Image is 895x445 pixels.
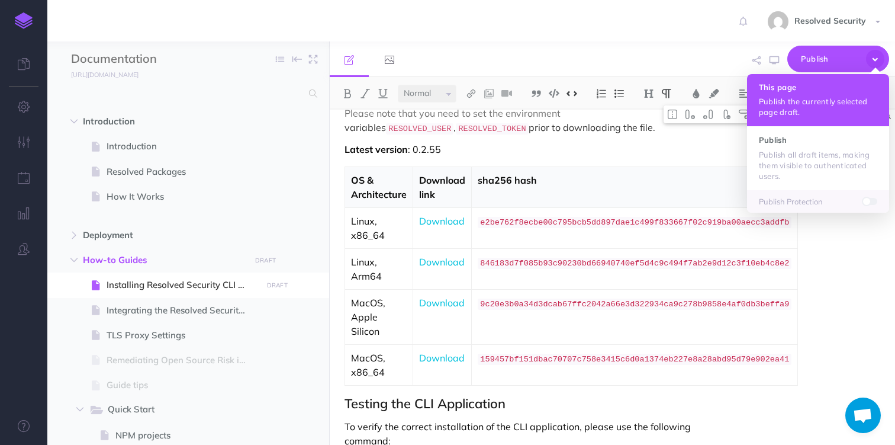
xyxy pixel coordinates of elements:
span: Quick Start [108,402,240,418]
span: Remediating Open Source Risk in NPM Projects [107,353,258,367]
code: 159457bf151dbac70707c758e3415c6d0a1374eb227e8a28abd95d79e902ea41 [478,354,791,365]
p: : 0.2.55 [345,142,710,156]
a: [URL][DOMAIN_NAME] [47,68,150,80]
img: Bold button [342,89,353,98]
img: Underline button [378,89,388,98]
p: Linux, x86_64 [351,214,407,242]
img: Unordered list button [614,89,624,98]
img: Alignment dropdown menu button [738,89,749,98]
img: Add column Before Merge [685,110,696,119]
span: Resolved Security [788,15,872,26]
p: Publish all draft items, making them visible to authenticated users. [759,149,877,181]
small: [URL][DOMAIN_NAME] [71,71,139,79]
img: 8b1647bb1cd73c15cae5ed120f1c6fc6.jpg [768,11,788,32]
p: OS & Architecture [351,173,407,201]
a: Open chat [845,398,881,433]
a: Download [419,297,465,309]
p: Please note that you need to set the environment variables , prior to downloading the file. [345,106,710,136]
span: Installing Resolved Security CLI Application [107,278,258,292]
p: sha256 hash [478,173,791,187]
code: 9c20e3b0a34d3dcab67ffc2042a66e3d322934ca9c278b9858e4af0db3beffa9 [478,299,791,310]
button: DRAFT [262,278,292,292]
p: Publish Protection [759,196,877,207]
p: Publish the currently selected page draft. [759,96,877,117]
img: Link button [466,89,477,98]
p: Linux, Arm64 [351,255,407,283]
input: Documentation Name [71,50,210,68]
p: MacOS, x86_64 [351,351,407,379]
code: RESOLVED_USER [386,123,453,135]
span: Publish [801,50,860,68]
img: logo-mark.svg [15,12,33,29]
img: Italic button [360,89,371,98]
img: Add column after merge button [703,110,713,119]
code: 846183d7f085b93c90230bd66940740ef5d4c9c494f7ab2e9d12c3f10eb4c8e2 [478,258,791,269]
strong: Latest version [345,143,408,155]
img: Paragraph button [661,89,672,98]
code: e2be762f8ecbe00c795bcb5dd897dae1c499f833667f02c919ba00aecc3addfb [478,217,791,228]
span: Guide tips [107,378,258,392]
p: MacOS, Apple Silicon [351,296,407,338]
h4: This page [759,83,877,91]
img: Delete column button [720,110,731,119]
img: Add image button [484,89,494,98]
img: Blockquote button [531,89,542,98]
h2: Testing the CLI Application [345,396,710,411]
a: Download [419,352,465,364]
small: DRAFT [255,257,276,264]
p: Download link [419,173,465,201]
span: TLS Proxy Settings [107,328,258,342]
img: Headings dropdown button [643,89,654,98]
button: This page Publish the currently selected page draft. [747,74,889,126]
h4: Publish [759,136,877,144]
small: DRAFT [267,281,288,289]
img: Text background color button [709,89,719,98]
img: Toggle cell merge button [667,110,678,119]
span: Integrating the Resolved Security registry [107,303,258,318]
img: Inline code button [566,89,577,98]
span: How It Works [107,190,258,204]
img: Ordered list button [596,89,607,98]
img: Text color button [691,89,701,98]
img: Code block button [549,89,559,98]
span: NPM projects [115,428,258,443]
span: Introduction [83,114,243,129]
span: How-to Guides [83,253,243,267]
a: Download [419,215,465,227]
button: Publish Publish all draft items, making them visible to authenticated users. [747,126,889,190]
input: Search [71,83,302,104]
img: Add row before button [738,110,749,119]
button: DRAFT [251,254,281,267]
span: Resolved Packages [107,165,258,179]
button: Publish [787,46,889,72]
code: RESOLVED_TOKEN [456,123,528,135]
span: Deployment [83,228,243,242]
a: Download [419,256,465,268]
span: Introduction [107,139,258,153]
img: Add video button [501,89,512,98]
